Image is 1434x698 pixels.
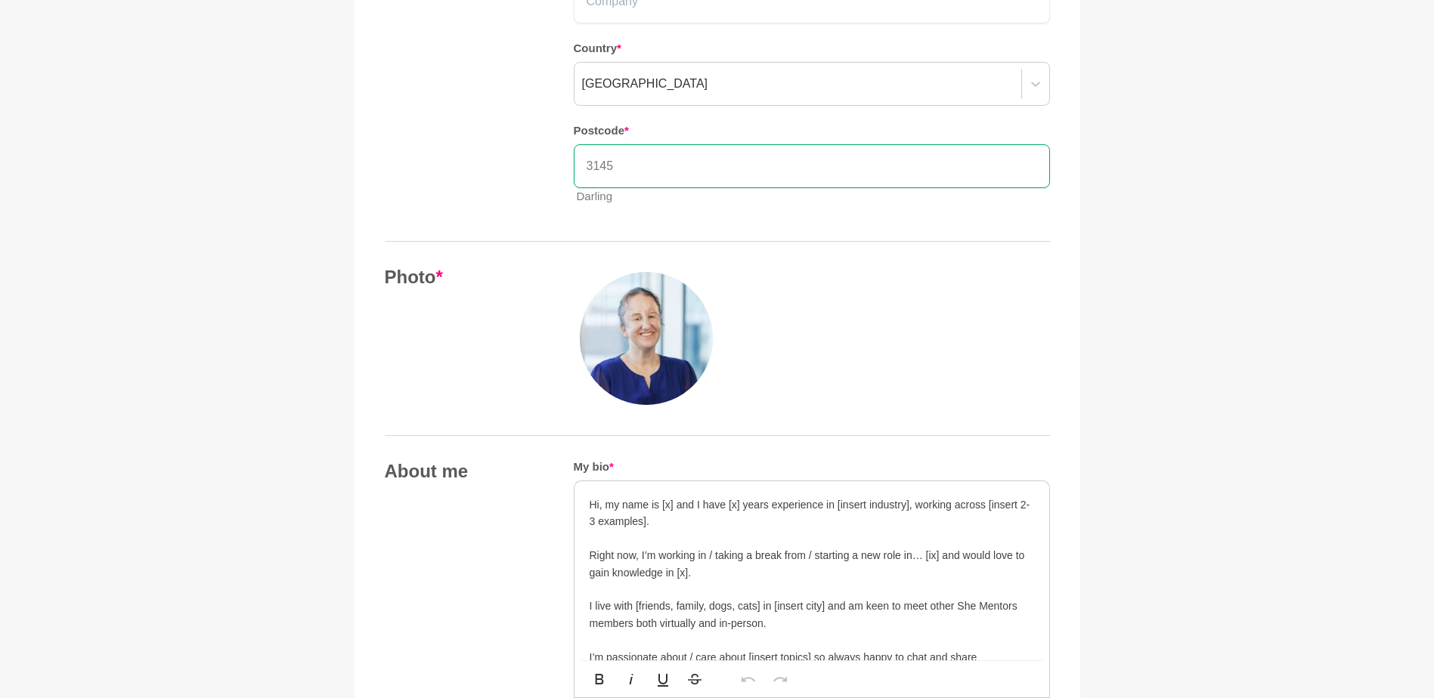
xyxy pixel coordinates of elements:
button: Underline (Ctrl+U) [649,664,677,694]
p: Hi, my name is [x] and I have [x] years experience in [insert industry], working across [insert 2... [590,496,1034,530]
h4: Photo [385,266,544,289]
button: Bold (Ctrl+B) [585,664,614,694]
h5: Country [574,42,1050,56]
button: Strikethrough (Ctrl+S) [680,664,709,694]
h5: Postcode [574,124,1050,138]
p: I live with [friends, family, dogs, cats] in [insert city] and am keen to meet other She Mentors ... [590,598,1034,632]
div: [GEOGRAPHIC_DATA] [582,75,708,93]
button: Undo (Ctrl+Z) [734,664,763,694]
p: I’m passionate about / care about [insert topics] so always happy to chat and share knowledge/exp... [590,649,1034,683]
h4: About me [385,460,544,483]
p: Right now, I’m working in / taking a break from / starting a new role in… [ix] and would love to ... [590,547,1034,581]
p: Darling [577,188,1050,205]
h5: My bio [574,460,1050,474]
input: Postcode [574,144,1050,188]
button: Redo (Ctrl+Shift+Z) [766,664,794,694]
button: Italic (Ctrl+I) [617,664,646,694]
